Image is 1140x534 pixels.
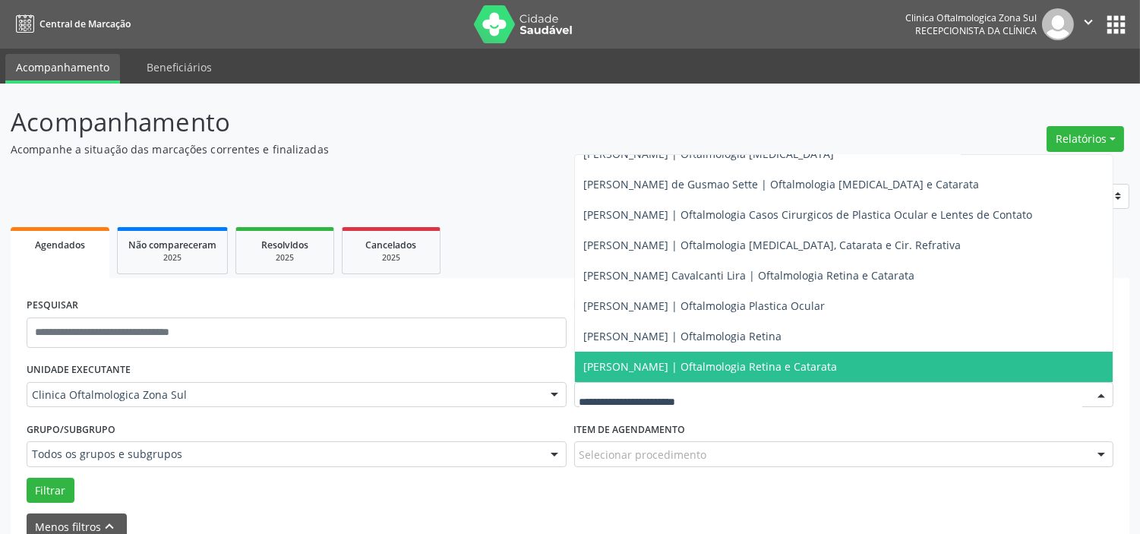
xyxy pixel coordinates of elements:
span: Resolvidos [261,239,308,251]
button: Filtrar [27,478,74,504]
label: Grupo/Subgrupo [27,418,115,441]
div: 2025 [247,252,323,264]
span: [PERSON_NAME] de Gusmao Sette | Oftalmologia [MEDICAL_DATA] e Catarata [584,177,980,191]
div: 2025 [353,252,429,264]
p: Acompanhe a situação das marcações correntes e finalizadas [11,141,794,157]
button:  [1074,8,1103,40]
span: Cancelados [366,239,417,251]
span: [PERSON_NAME] | Oftalmologia [MEDICAL_DATA], Catarata e Cir. Refrativa [584,238,962,252]
span: Recepcionista da clínica [915,24,1037,37]
img: img [1042,8,1074,40]
div: Clinica Oftalmologica Zona Sul [905,11,1037,24]
span: Selecionar procedimento [579,447,707,463]
label: UNIDADE EXECUTANTE [27,359,131,382]
span: Todos os grupos e subgrupos [32,447,535,462]
label: PESQUISAR [27,294,78,318]
span: [PERSON_NAME] | Oftalmologia Retina [584,329,782,343]
span: [PERSON_NAME] | Oftalmologia Plastica Ocular [584,299,826,313]
span: Clinica Oftalmologica Zona Sul [32,387,535,403]
label: Item de agendamento [574,418,686,441]
button: Relatórios [1047,126,1124,152]
span: [PERSON_NAME] | Oftalmologia Casos Cirurgicos de Plastica Ocular e Lentes de Contato [584,207,1033,222]
button: apps [1103,11,1129,38]
span: [PERSON_NAME] | Oftalmologia Retina e Catarata [584,359,838,374]
span: Agendados [35,239,85,251]
div: 2025 [128,252,216,264]
p: Acompanhamento [11,103,794,141]
a: Beneficiários [136,54,223,81]
span: Central de Marcação [39,17,131,30]
a: Acompanhamento [5,54,120,84]
span: [PERSON_NAME] Cavalcanti Lira | Oftalmologia Retina e Catarata [584,268,915,283]
span: Não compareceram [128,239,216,251]
i:  [1080,14,1097,30]
a: Central de Marcação [11,11,131,36]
